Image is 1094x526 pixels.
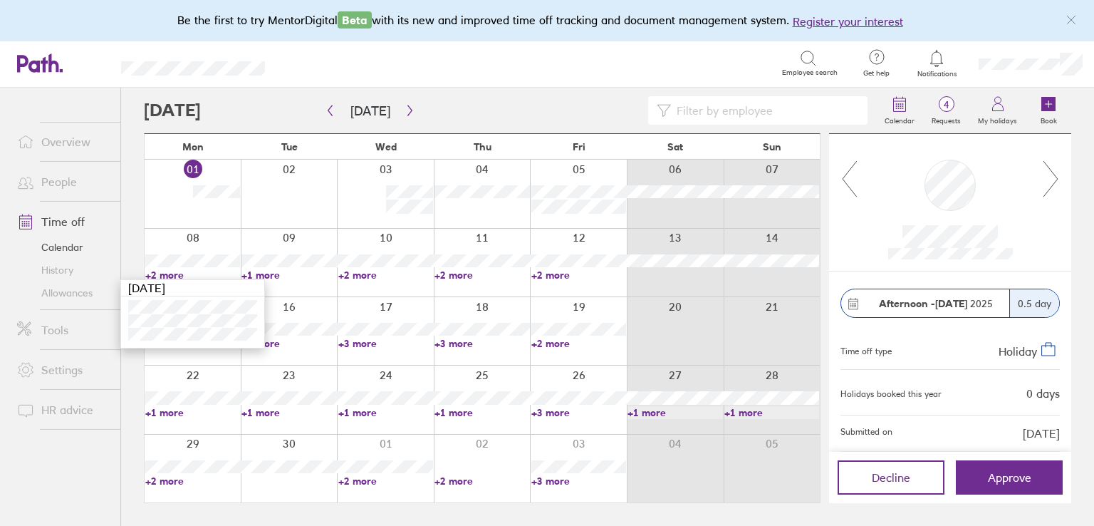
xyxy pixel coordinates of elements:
a: Calendar [6,236,120,259]
a: +2 more [338,269,433,282]
span: 4 [923,99,969,110]
span: Sun [763,141,781,153]
a: +1 more [241,269,336,282]
a: Overview [6,128,120,156]
span: Sat [667,141,683,153]
span: Employee search [782,68,838,77]
span: 2025 [879,298,993,309]
button: [DATE] [339,99,402,123]
label: My holidays [969,113,1026,125]
button: Approve [956,460,1063,495]
a: History [6,259,120,282]
label: Book [1032,113,1066,125]
a: +2 more [531,269,626,282]
span: Holiday [999,344,1037,359]
span: Notifications [914,70,960,78]
span: [DATE] [1023,427,1060,440]
a: +1 more [627,406,722,419]
a: Settings [6,356,120,384]
span: Fri [573,141,585,153]
a: +2 more [145,475,240,488]
a: +2 more [434,475,529,488]
span: Submitted on [840,427,892,440]
a: Time off [6,207,120,236]
strong: Afternoon - [879,297,935,310]
a: Allowances [6,282,120,304]
a: +2 more [531,337,626,350]
a: +3 more [531,406,626,419]
span: Mon [182,141,204,153]
a: +1 more [434,406,529,419]
a: +1 more [724,406,819,419]
div: Holidays booked this year [840,389,942,399]
input: Filter by employee [671,97,859,124]
div: Be the first to try MentorDigital with its new and improved time off tracking and document manage... [177,11,917,30]
a: +3 more [241,337,336,350]
a: People [6,167,120,196]
a: +3 more [531,475,626,488]
label: Requests [923,113,969,125]
a: Tools [6,316,120,344]
span: Tue [281,141,298,153]
strong: [DATE] [935,297,967,310]
a: +2 more [434,269,529,282]
div: 0 days [1026,387,1060,400]
a: +3 more [434,337,529,350]
a: +1 more [241,406,336,419]
a: Notifications [914,48,960,78]
div: Time off type [840,341,892,358]
a: HR advice [6,396,120,424]
div: Search [303,56,340,69]
span: Thu [474,141,491,153]
label: Calendar [876,113,923,125]
button: Decline [838,460,944,495]
a: Calendar [876,88,923,133]
span: Beta [338,11,372,29]
a: +1 more [145,406,240,419]
a: My holidays [969,88,1026,133]
span: Wed [375,141,397,153]
span: Decline [872,471,910,484]
span: Approve [988,471,1031,484]
a: +3 more [338,337,433,350]
div: 0.5 day [1009,289,1059,317]
a: +1 more [338,406,433,419]
a: Book [1026,88,1071,133]
div: [DATE] [121,280,264,296]
a: 4Requests [923,88,969,133]
a: +2 more [145,269,240,282]
a: +2 more [338,475,433,488]
button: Register your interest [793,13,903,30]
span: Get help [853,69,900,78]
